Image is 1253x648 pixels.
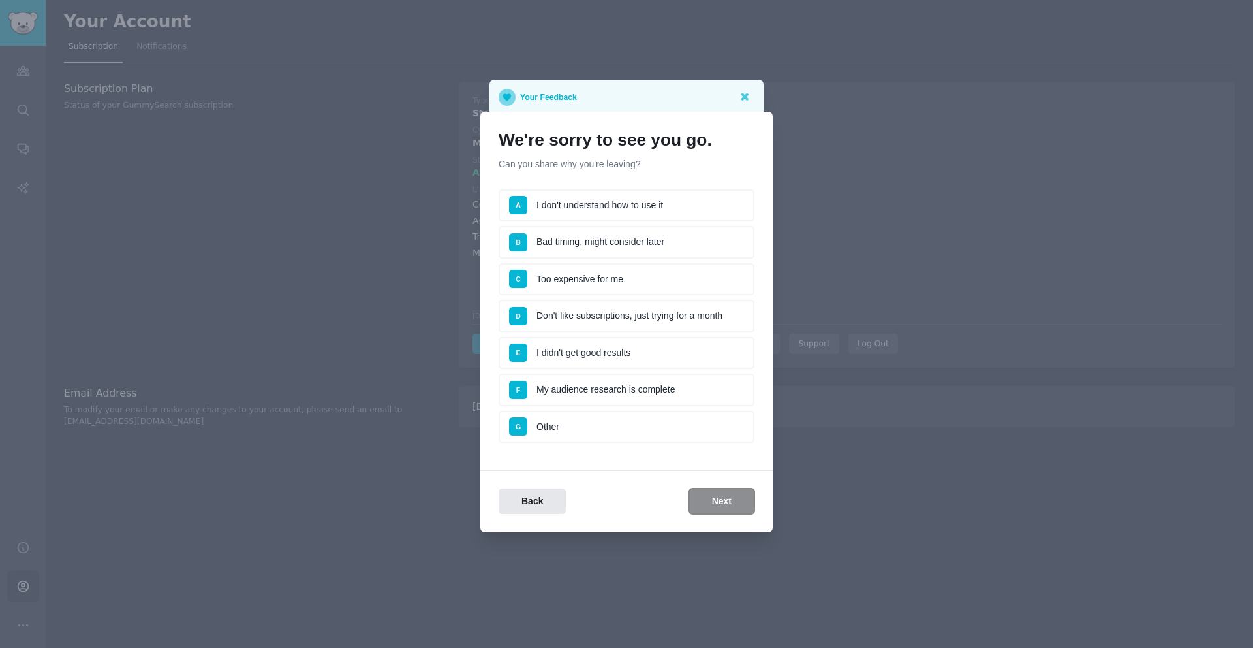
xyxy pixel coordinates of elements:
[516,349,520,357] span: E
[516,423,521,430] span: G
[516,386,520,394] span: F
[499,489,566,514] button: Back
[516,312,521,320] span: D
[516,201,521,209] span: A
[499,130,754,151] h1: We're sorry to see you go.
[520,89,577,106] p: Your Feedback
[499,157,754,171] p: Can you share why you're leaving?
[516,275,521,283] span: C
[516,238,521,246] span: B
